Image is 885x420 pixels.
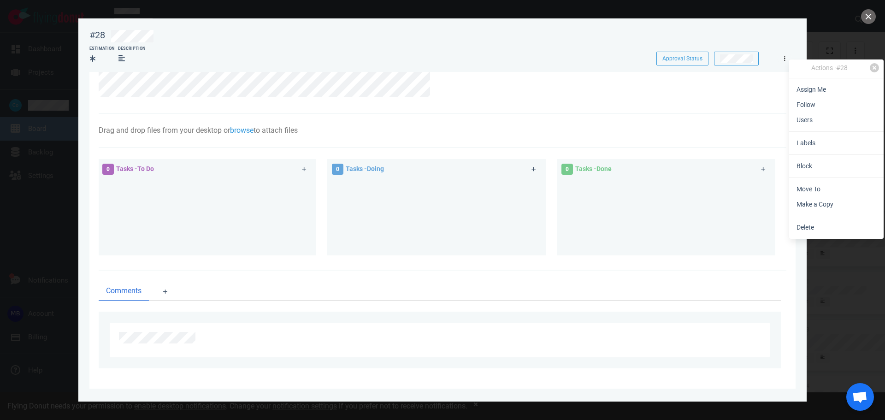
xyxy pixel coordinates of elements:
a: Users [789,112,884,128]
div: Description [118,46,145,52]
span: 0 [102,164,114,175]
a: browse [230,126,254,135]
div: Estimation [89,46,114,52]
a: Move To [789,182,884,197]
a: Labels [789,136,884,151]
button: Approval Status [656,52,708,65]
div: #28 [89,30,105,41]
button: close [861,9,876,24]
a: Block [789,159,884,174]
span: Comments [106,285,142,296]
span: Tasks - Doing [346,165,384,172]
span: Tasks - To Do [116,165,154,172]
span: 0 [332,164,343,175]
span: 0 [561,164,573,175]
span: to attach files [254,126,298,135]
a: Assign Me [789,82,884,97]
div: Actions · #28 [789,63,870,74]
a: Make a Copy [789,197,884,212]
div: Open de chat [846,383,874,411]
span: Tasks - Done [575,165,612,172]
span: Drag and drop files from your desktop or [99,126,230,135]
a: Delete [789,220,884,235]
a: Follow [789,97,884,112]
